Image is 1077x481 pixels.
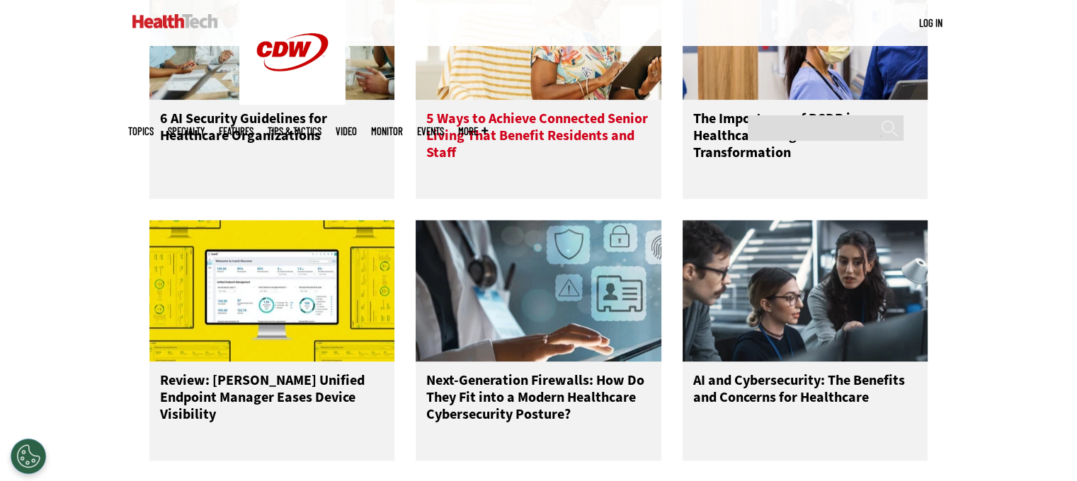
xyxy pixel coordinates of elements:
img: Doctor using secure tablet [416,220,661,361]
a: CDW [239,93,346,108]
button: Open Preferences [11,439,46,474]
h3: The Importance of BCDR in Healthcare’s Digital Transformation [693,110,918,167]
a: Events [417,126,444,137]
div: User menu [919,16,942,30]
img: Ivanti Unified Endpoint Manager [149,220,395,361]
h3: AI and Cybersecurity: The Benefits and Concerns for Healthcare [693,372,918,429]
h3: Review: [PERSON_NAME] Unified Endpoint Manager Eases Device Visibility [160,372,384,429]
a: Doctor using secure tablet Next-Generation Firewalls: How Do They Fit into a Modern Healthcare Cy... [416,220,661,460]
span: Specialty [168,126,205,137]
img: cybersecurity team members talk in front of monitors [683,220,928,361]
div: Cookies Settings [11,439,46,474]
a: Ivanti Unified Endpoint Manager Review: [PERSON_NAME] Unified Endpoint Manager Eases Device Visib... [149,220,395,460]
a: MonITor [371,126,403,137]
h3: 5 Ways to Achieve Connected Senior Living That Benefit Residents and Staff [426,110,651,167]
a: Features [219,126,253,137]
a: cybersecurity team members talk in front of monitors AI and Cybersecurity: The Benefits and Conce... [683,220,928,460]
img: Home [132,14,218,28]
span: More [458,126,488,137]
a: Video [336,126,357,137]
span: Topics [128,126,154,137]
h3: Next-Generation Firewalls: How Do They Fit into a Modern Healthcare Cybersecurity Posture? [426,372,651,429]
a: Tips & Tactics [268,126,321,137]
a: Log in [919,16,942,29]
